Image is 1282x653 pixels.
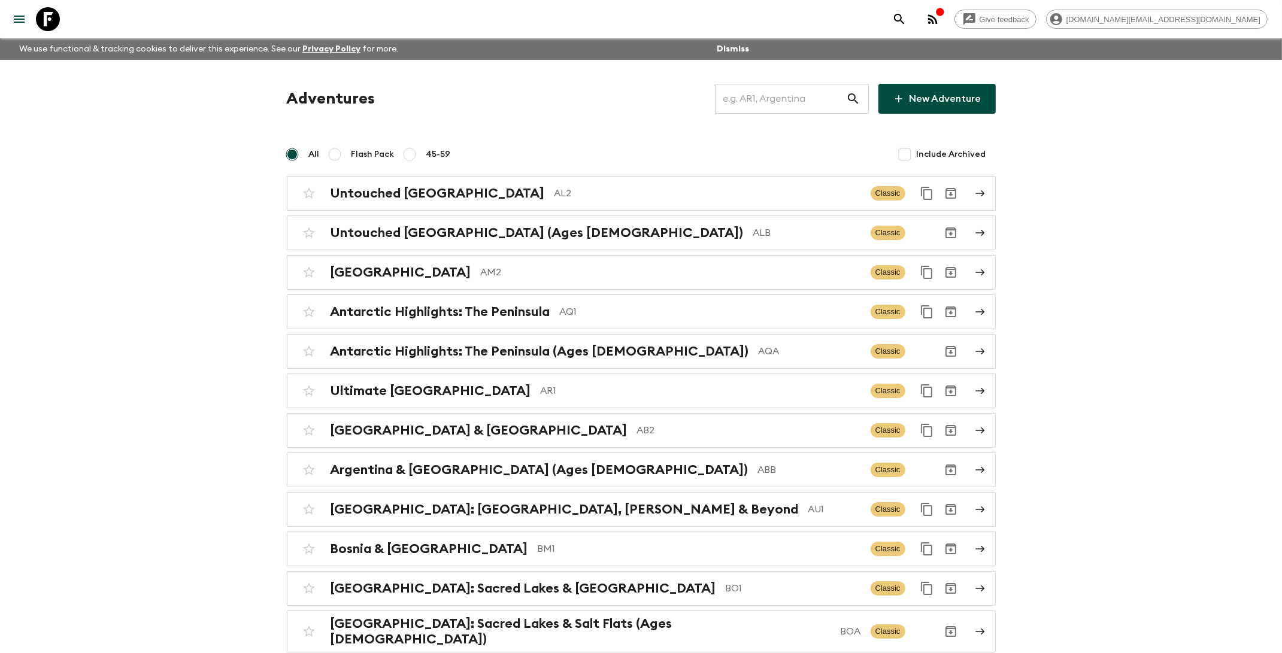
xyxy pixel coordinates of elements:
[871,384,905,398] span: Classic
[871,344,905,359] span: Classic
[939,339,963,363] button: Archive
[331,383,531,399] h2: Ultimate [GEOGRAPHIC_DATA]
[939,619,963,643] button: Archive
[871,581,905,596] span: Classic
[917,148,986,160] span: Include Archived
[915,181,939,205] button: Duplicate for 45-59
[939,379,963,403] button: Archive
[331,304,550,320] h2: Antarctic Highlights: The Peninsula
[973,15,1036,24] span: Give feedback
[554,186,861,201] p: AL2
[287,176,996,211] a: Untouched [GEOGRAPHIC_DATA]AL2ClassicDuplicate for 45-59Archive
[726,581,861,596] p: BO1
[939,221,963,245] button: Archive
[939,260,963,284] button: Archive
[954,10,1036,29] a: Give feedback
[331,265,471,280] h2: [GEOGRAPHIC_DATA]
[331,423,628,438] h2: [GEOGRAPHIC_DATA] & [GEOGRAPHIC_DATA]
[871,186,905,201] span: Classic
[302,45,360,53] a: Privacy Policy
[939,497,963,521] button: Archive
[7,7,31,31] button: menu
[871,423,905,438] span: Classic
[331,581,716,596] h2: [GEOGRAPHIC_DATA]: Sacred Lakes & [GEOGRAPHIC_DATA]
[871,463,905,477] span: Classic
[939,300,963,324] button: Archive
[14,38,403,60] p: We use functional & tracking cookies to deliver this experience. See our for more.
[287,452,996,487] a: Argentina & [GEOGRAPHIC_DATA] (Ages [DEMOGRAPHIC_DATA])ABBClassicArchive
[331,186,545,201] h2: Untouched [GEOGRAPHIC_DATA]
[538,542,861,556] p: BM1
[560,305,861,319] p: AQ1
[939,181,963,205] button: Archive
[758,463,861,477] p: ABB
[426,148,451,160] span: 45-59
[331,502,799,517] h2: [GEOGRAPHIC_DATA]: [GEOGRAPHIC_DATA], [PERSON_NAME] & Beyond
[287,492,996,527] a: [GEOGRAPHIC_DATA]: [GEOGRAPHIC_DATA], [PERSON_NAME] & BeyondAU1ClassicDuplicate for 45-59Archive
[481,265,861,280] p: AM2
[915,300,939,324] button: Duplicate for 45-59
[287,334,996,369] a: Antarctic Highlights: The Peninsula (Ages [DEMOGRAPHIC_DATA])AQAClassicArchive
[939,458,963,482] button: Archive
[871,502,905,517] span: Classic
[331,616,831,647] h2: [GEOGRAPHIC_DATA]: Sacred Lakes & Salt Flats (Ages [DEMOGRAPHIC_DATA])
[871,265,905,280] span: Classic
[1046,10,1268,29] div: [DOMAIN_NAME][EMAIL_ADDRESS][DOMAIN_NAME]
[915,497,939,521] button: Duplicate for 45-59
[1060,15,1267,24] span: [DOMAIN_NAME][EMAIL_ADDRESS][DOMAIN_NAME]
[841,624,861,639] p: BOA
[871,226,905,240] span: Classic
[287,87,375,111] h1: Adventures
[878,84,996,114] a: New Adventure
[759,344,861,359] p: AQA
[915,260,939,284] button: Duplicate for 45-59
[871,542,905,556] span: Classic
[915,537,939,561] button: Duplicate for 45-59
[331,541,528,557] h2: Bosnia & [GEOGRAPHIC_DATA]
[871,624,905,639] span: Classic
[714,41,752,57] button: Dismiss
[331,225,744,241] h2: Untouched [GEOGRAPHIC_DATA] (Ages [DEMOGRAPHIC_DATA])
[287,531,996,566] a: Bosnia & [GEOGRAPHIC_DATA]BM1ClassicDuplicate for 45-59Archive
[287,255,996,290] a: [GEOGRAPHIC_DATA]AM2ClassicDuplicate for 45-59Archive
[915,418,939,442] button: Duplicate for 45-59
[287,413,996,448] a: [GEOGRAPHIC_DATA] & [GEOGRAPHIC_DATA]AB2ClassicDuplicate for 45-59Archive
[331,344,749,359] h2: Antarctic Highlights: The Peninsula (Ages [DEMOGRAPHIC_DATA])
[715,82,846,116] input: e.g. AR1, Argentina
[287,294,996,329] a: Antarctic Highlights: The PeninsulaAQ1ClassicDuplicate for 45-59Archive
[808,502,861,517] p: AU1
[887,7,911,31] button: search adventures
[939,537,963,561] button: Archive
[939,418,963,442] button: Archive
[915,379,939,403] button: Duplicate for 45-59
[287,373,996,408] a: Ultimate [GEOGRAPHIC_DATA]AR1ClassicDuplicate for 45-59Archive
[871,305,905,319] span: Classic
[309,148,320,160] span: All
[287,611,996,652] a: [GEOGRAPHIC_DATA]: Sacred Lakes & Salt Flats (Ages [DEMOGRAPHIC_DATA])BOAClassicArchive
[351,148,395,160] span: Flash Pack
[637,423,861,438] p: AB2
[331,462,748,478] h2: Argentina & [GEOGRAPHIC_DATA] (Ages [DEMOGRAPHIC_DATA])
[287,215,996,250] a: Untouched [GEOGRAPHIC_DATA] (Ages [DEMOGRAPHIC_DATA])ALBClassicArchive
[287,571,996,606] a: [GEOGRAPHIC_DATA]: Sacred Lakes & [GEOGRAPHIC_DATA]BO1ClassicDuplicate for 45-59Archive
[541,384,861,398] p: AR1
[915,576,939,600] button: Duplicate for 45-59
[753,226,861,240] p: ALB
[939,576,963,600] button: Archive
